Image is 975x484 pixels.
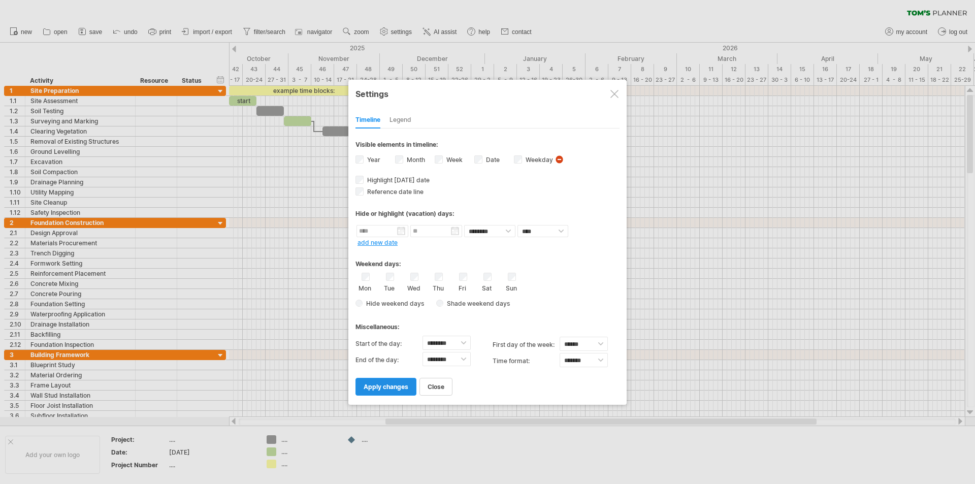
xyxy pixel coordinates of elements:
label: Year [365,156,380,164]
span: Highlight [DATE] date [365,176,430,184]
label: Wed [407,282,420,292]
label: first day of the week: [493,337,560,353]
div: Visible elements in timeline: [355,141,620,151]
span: close [428,383,444,391]
a: close [419,378,452,396]
div: Weekend days: [355,250,620,270]
a: apply changes [355,378,416,396]
div: Miscellaneous: [355,313,620,333]
label: Thu [432,282,444,292]
label: Tue [383,282,396,292]
div: Hide or highlight (vacation) days: [355,210,620,217]
label: Weekday [524,156,553,164]
div: Legend [389,112,411,128]
span: Hide weekend days [363,300,424,307]
label: Sat [480,282,493,292]
label: Month [405,156,425,164]
span: Reference date line [365,188,424,196]
div: Settings [355,84,620,103]
label: Week [444,156,463,164]
div: Timeline [355,112,380,128]
label: Mon [359,282,371,292]
label: Time format: [493,353,560,369]
span: apply changes [364,383,408,391]
label: Fri [456,282,469,292]
label: End of the day: [355,352,422,368]
span: Shade weekend days [443,300,510,307]
label: Date [484,156,500,164]
label: Start of the day: [355,336,422,352]
a: add new date [357,239,398,246]
label: Sun [505,282,517,292]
